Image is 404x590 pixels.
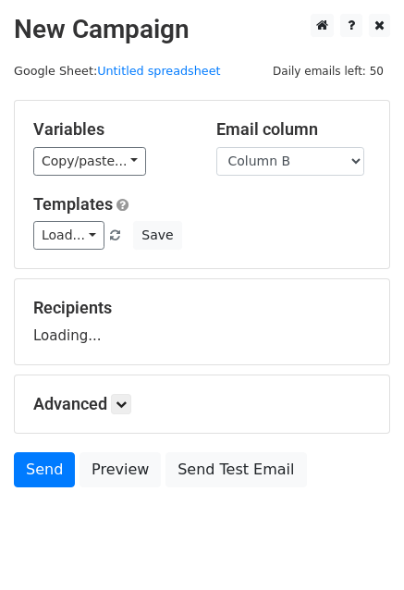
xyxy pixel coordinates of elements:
[97,64,220,78] a: Untitled spreadsheet
[80,452,161,487] a: Preview
[33,194,113,214] a: Templates
[33,147,146,176] a: Copy/paste...
[33,298,371,346] div: Loading...
[33,221,104,250] a: Load...
[266,61,390,81] span: Daily emails left: 50
[165,452,306,487] a: Send Test Email
[216,119,372,140] h5: Email column
[133,221,181,250] button: Save
[33,298,371,318] h5: Recipients
[14,64,221,78] small: Google Sheet:
[33,119,189,140] h5: Variables
[266,64,390,78] a: Daily emails left: 50
[14,14,390,45] h2: New Campaign
[33,394,371,414] h5: Advanced
[14,452,75,487] a: Send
